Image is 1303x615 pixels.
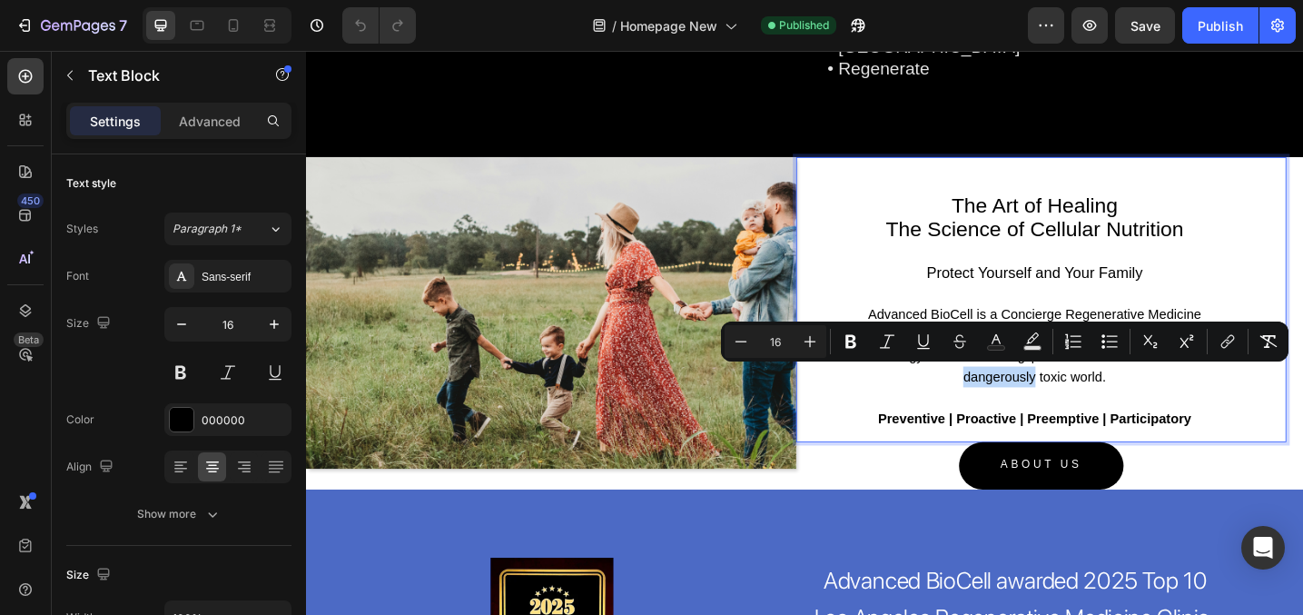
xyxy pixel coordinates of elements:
[678,233,914,252] span: Protect Yourself and Your Family
[1241,526,1285,570] div: Open Intercom Messenger
[66,563,114,588] div: Size
[604,144,1003,428] div: Rich Text Editor. Editing area: main
[634,182,960,207] span: The Science of Cellular Nutrition
[714,428,893,479] a: ABOUT US
[1182,7,1259,44] button: Publish
[706,156,887,182] span: The Art of Healing
[1115,7,1175,44] button: Save
[7,7,135,44] button: 7
[779,17,829,34] span: Published
[625,394,967,410] strong: Preventive | Proactive | Preemptive | Participatory
[202,412,287,429] div: 000000
[66,455,117,480] div: Align
[17,193,44,208] div: 450
[66,268,89,284] div: Font
[620,16,717,35] span: Homepage New
[164,213,291,245] button: Paragraph 1*
[759,445,848,459] span: ABOUT US
[14,332,44,347] div: Beta
[202,269,287,285] div: Sans-serif
[1198,16,1243,35] div: Publish
[1130,18,1160,34] span: Save
[66,175,116,192] div: Text style
[612,16,617,35] span: /
[137,505,222,523] div: Show more
[66,312,114,336] div: Size
[179,112,241,131] p: Advanced
[614,281,978,364] span: Advanced BioCell is a Concierge Regenerative Medicine company that guides each person with a step...
[88,64,242,86] p: Text Block
[66,412,94,428] div: Color
[66,221,98,237] div: Styles
[306,51,1303,615] iframe: Design area
[119,15,127,36] p: 7
[342,7,416,44] div: Undo/Redo
[90,112,141,131] p: Settings
[721,322,1288,362] div: Editor contextual toolbar
[66,498,291,531] button: Show more
[173,221,242,237] span: Paragraph 1*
